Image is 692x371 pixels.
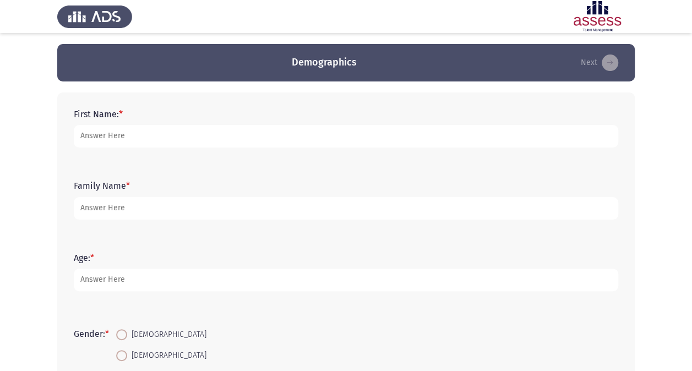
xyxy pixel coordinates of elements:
[74,329,109,339] label: Gender:
[292,56,357,69] h3: Demographics
[57,1,132,32] img: Assess Talent Management logo
[74,253,94,263] label: Age:
[74,125,618,148] input: add answer text
[74,269,618,291] input: add answer text
[74,109,123,119] label: First Name:
[127,349,206,362] span: [DEMOGRAPHIC_DATA]
[577,54,622,72] button: load next page
[560,1,635,32] img: Assessment logo of ASSESS English Language Assessment (3 Module) (Ad - IB)
[74,181,130,191] label: Family Name
[127,328,206,341] span: [DEMOGRAPHIC_DATA]
[74,197,618,220] input: add answer text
